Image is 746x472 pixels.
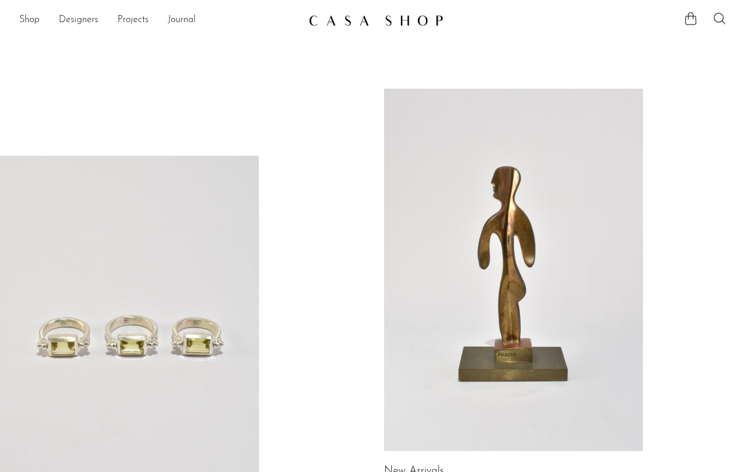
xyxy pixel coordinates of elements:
[59,13,98,28] a: Designers
[19,10,299,31] ul: NEW HEADER MENU
[117,13,149,28] a: Projects
[168,13,196,28] a: Journal
[19,13,40,28] a: Shop
[19,10,299,31] nav: Desktop navigation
